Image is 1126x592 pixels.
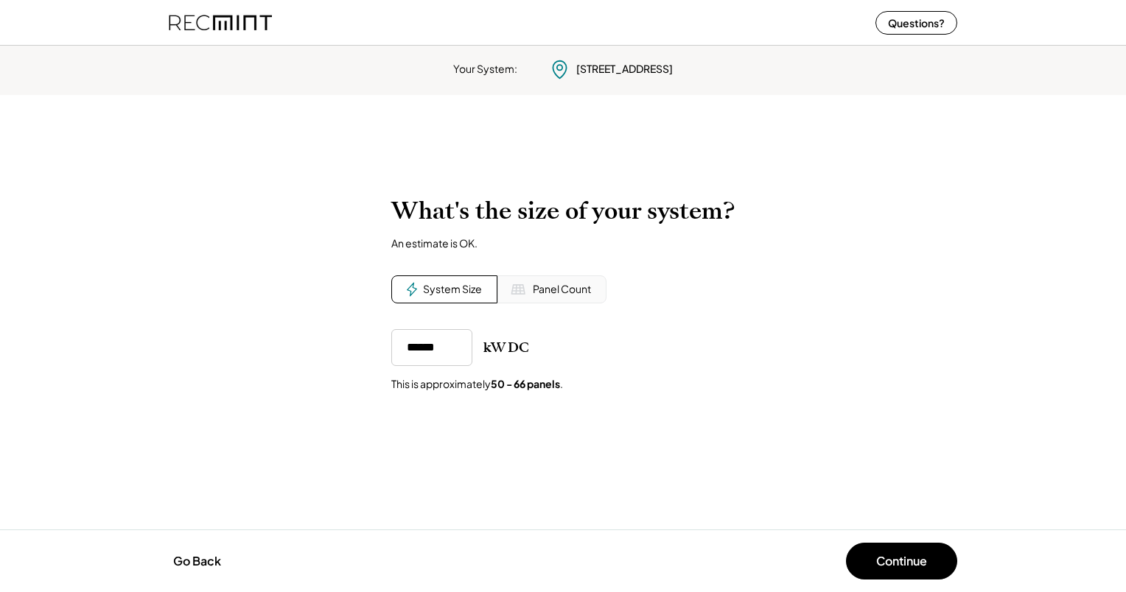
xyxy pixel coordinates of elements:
[491,377,560,390] strong: 50 - 66 panels
[533,282,591,297] div: Panel Count
[483,339,529,356] div: kW DC
[169,545,225,577] button: Go Back
[875,11,957,35] button: Questions?
[423,282,482,297] div: System Size
[576,62,673,77] div: [STREET_ADDRESS]
[453,62,517,77] div: Your System:
[169,3,272,42] img: recmint-logotype%403x%20%281%29.jpeg
[511,282,525,297] img: Solar%20Panel%20Icon%20%281%29.svg
[391,197,735,225] h2: What's the size of your system?
[391,236,478,250] div: An estimate is OK.
[846,543,957,579] button: Continue
[391,377,563,392] div: This is approximately .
